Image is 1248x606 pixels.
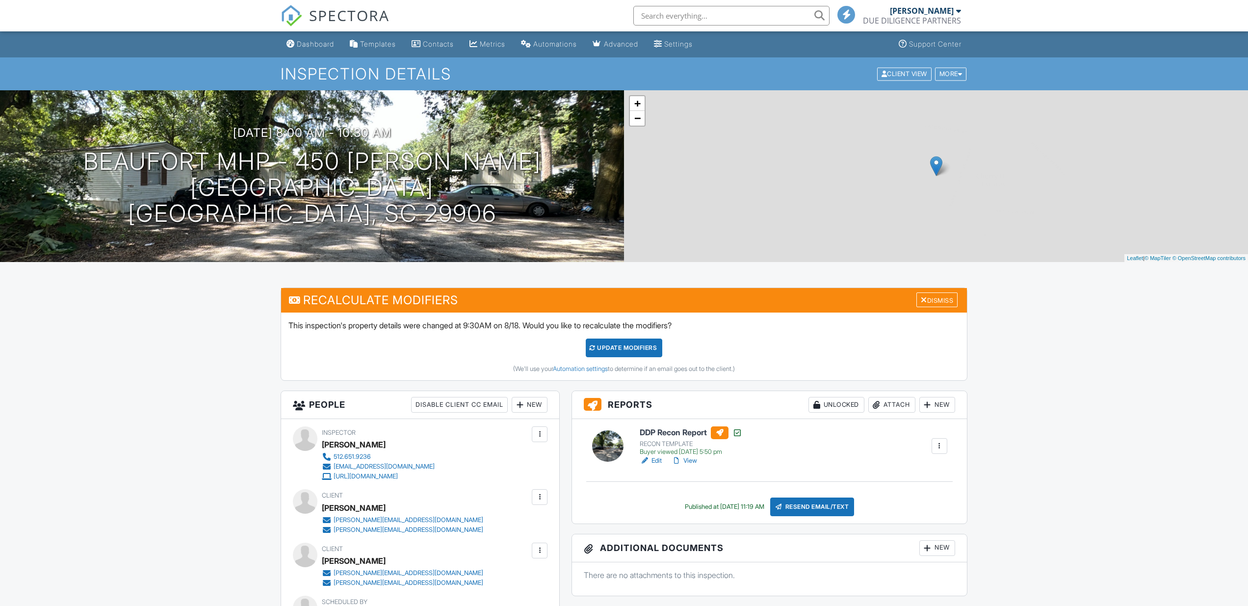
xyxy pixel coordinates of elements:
div: Templates [360,40,396,48]
div: [PERSON_NAME][EMAIL_ADDRESS][DOMAIN_NAME] [334,579,483,587]
a: Automations (Basic) [517,35,581,53]
div: Published at [DATE] 11:19 AM [685,503,764,511]
div: UPDATE Modifiers [586,339,663,357]
div: RECON TEMPLATE [640,440,742,448]
div: Unlocked [808,397,864,413]
div: Buyer viewed [DATE] 5:50 pm [640,448,742,456]
div: [PERSON_NAME] [322,437,386,452]
a: Automation settings [553,365,608,372]
a: Contacts [408,35,458,53]
div: [EMAIL_ADDRESS][DOMAIN_NAME] [334,463,435,471]
span: Client [322,545,343,553]
a: DDP Recon Report RECON TEMPLATE Buyer viewed [DATE] 5:50 pm [640,426,742,456]
p: There are no attachments to this inspection. [584,570,955,580]
h1: Beaufort MHP - 450 [PERSON_NAME][GEOGRAPHIC_DATA] [GEOGRAPHIC_DATA], SC 29906 [16,149,608,226]
a: Zoom in [630,96,645,111]
a: Leaflet [1127,255,1143,261]
div: (We'll use your to determine if an email goes out to the client.) [288,365,960,373]
div: More [935,67,967,80]
div: [URL][DOMAIN_NAME] [334,473,398,480]
h1: Inspection Details [281,65,967,82]
a: [PERSON_NAME][EMAIL_ADDRESS][DOMAIN_NAME] [322,515,483,525]
span: SPECTORA [309,5,390,26]
div: [PERSON_NAME] [322,501,386,515]
a: Templates [346,35,400,53]
a: © MapTiler [1144,255,1171,261]
div: 512.651.9236 [334,453,371,461]
a: Edit [640,456,662,466]
h3: People [281,391,559,419]
div: [PERSON_NAME][EMAIL_ADDRESS][DOMAIN_NAME] [334,526,483,534]
div: New [919,540,955,556]
div: Support Center [909,40,962,48]
h3: Recalculate Modifiers [281,288,967,312]
span: Inspector [322,429,356,436]
div: Advanced [604,40,638,48]
a: View [672,456,697,466]
div: | [1124,254,1248,263]
a: [PERSON_NAME][EMAIL_ADDRESS][DOMAIN_NAME] [322,578,483,588]
div: [PERSON_NAME] [322,553,386,568]
div: Settings [664,40,693,48]
div: Contacts [423,40,454,48]
a: © OpenStreetMap contributors [1172,255,1246,261]
div: Attach [868,397,915,413]
a: Dashboard [283,35,338,53]
a: Client View [876,70,934,77]
div: New [919,397,955,413]
a: [PERSON_NAME][EMAIL_ADDRESS][DOMAIN_NAME] [322,525,483,535]
div: Client View [877,67,932,80]
div: [PERSON_NAME] [890,6,954,16]
img: The Best Home Inspection Software - Spectora [281,5,302,26]
a: [PERSON_NAME][EMAIL_ADDRESS][DOMAIN_NAME] [322,568,483,578]
a: Metrics [466,35,509,53]
a: SPECTORA [281,13,390,34]
a: Advanced [589,35,642,53]
a: Settings [650,35,697,53]
a: Support Center [895,35,965,53]
div: New [512,397,547,413]
h3: [DATE] 8:00 am - 10:30 am [233,126,391,139]
span: Client [322,492,343,499]
div: Automations [533,40,577,48]
div: Metrics [480,40,505,48]
div: [PERSON_NAME][EMAIL_ADDRESS][DOMAIN_NAME] [334,569,483,577]
h3: Reports [572,391,967,419]
h3: Additional Documents [572,534,967,562]
div: This inspection's property details were changed at 9:30AM on 8/18. Would you like to recalculate ... [281,313,967,380]
div: Dashboard [297,40,334,48]
a: Zoom out [630,111,645,126]
span: Scheduled By [322,598,367,606]
a: [URL][DOMAIN_NAME] [322,472,435,481]
input: Search everything... [633,6,830,26]
div: Disable Client CC Email [411,397,508,413]
h6: DDP Recon Report [640,426,742,439]
div: Dismiss [916,292,958,308]
div: [PERSON_NAME][EMAIL_ADDRESS][DOMAIN_NAME] [334,516,483,524]
a: 512.651.9236 [322,452,435,462]
div: Resend Email/Text [770,498,855,516]
div: DUE DILIGENCE PARTNERS [863,16,961,26]
a: [EMAIL_ADDRESS][DOMAIN_NAME] [322,462,435,472]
